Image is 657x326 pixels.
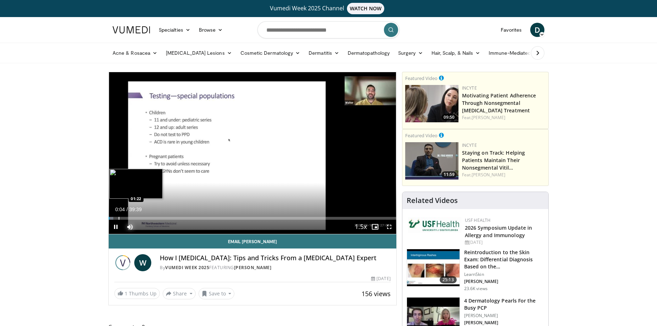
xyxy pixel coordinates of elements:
[408,217,461,233] img: 6ba8804a-8538-4002-95e7-a8f8012d4a11.png.150x105_q85_autocrop_double_scale_upscale_version-0.2.jpg
[464,320,544,326] p: [PERSON_NAME]
[114,288,160,299] a: 1 Thumbs Up
[427,46,484,60] a: Hair, Scalp, & Nails
[407,249,460,286] img: 022c50fb-a848-4cac-a9d8-ea0906b33a1b.150x105_q85_crop-smart_upscale.jpg
[113,26,150,33] img: VuMedi Logo
[109,234,396,248] a: Email [PERSON_NAME]
[354,220,368,234] button: Playback Rate
[464,272,544,277] p: LearnSkin
[441,171,457,178] span: 11:59
[368,220,382,234] button: Enable picture-in-picture mode
[462,85,477,91] a: Incyte
[195,23,227,37] a: Browse
[165,264,209,271] a: Vumedi Week 2025
[407,249,544,292] a: 25:13 Reintroduction to the Skin Exam: Differential Diagnosis Based on the… LearnSkin [PERSON_NAM...
[465,217,491,223] a: USF Health
[441,114,457,121] span: 09:50
[464,313,544,319] p: [PERSON_NAME]
[382,220,396,234] button: Fullscreen
[160,254,391,262] h4: How I [MEDICAL_DATA]: Tips and Tricks From a [MEDICAL_DATA] Expert
[236,46,304,60] a: Cosmetic Dermatology
[371,276,390,282] div: [DATE]
[154,23,195,37] a: Specialties
[160,264,391,271] div: By FEATURING
[530,23,544,37] a: D
[234,264,272,271] a: [PERSON_NAME]
[405,142,458,180] a: 11:59
[199,288,235,299] button: Save to
[472,172,505,178] a: [PERSON_NAME]
[440,276,457,283] span: 25:13
[472,114,505,121] a: [PERSON_NAME]
[405,75,438,81] small: Featured Video
[109,72,396,234] video-js: Video Player
[496,23,526,37] a: Favorites
[405,142,458,180] img: fe0751a3-754b-4fa7-bfe3-852521745b57.png.150x105_q85_crop-smart_upscale.jpg
[129,207,142,212] span: 39:39
[108,46,162,60] a: Acne & Rosacea
[464,279,544,284] p: [PERSON_NAME]
[257,21,400,38] input: Search topics, interventions
[464,297,544,311] h3: 4 Dermatology Pearls For the Busy PCP
[462,114,545,121] div: Feat.
[462,172,545,178] div: Feat.
[347,3,385,14] span: WATCH NOW
[394,46,427,60] a: Surgery
[126,207,128,212] span: /
[114,254,131,271] img: Vumedi Week 2025
[125,290,127,297] span: 1
[464,286,488,292] p: 23.6K views
[407,196,458,205] h4: Related Videos
[162,46,236,60] a: [MEDICAL_DATA] Lesions
[115,207,125,212] span: 0:04
[405,132,438,139] small: Featured Video
[462,149,525,171] a: Staying on Track: Helping Patients Maintain Their Nonsegmental Vitil…
[484,46,542,60] a: Immune-Mediated
[465,239,543,246] div: [DATE]
[109,220,123,234] button: Pause
[462,142,477,148] a: Incyte
[405,85,458,122] a: 09:50
[405,85,458,122] img: 39505ded-af48-40a4-bb84-dee7792dcfd5.png.150x105_q85_crop-smart_upscale.jpg
[123,220,137,234] button: Mute
[163,288,196,299] button: Share
[134,254,151,271] a: W
[109,169,163,199] img: image.jpeg
[109,217,396,220] div: Progress Bar
[362,289,391,298] span: 156 views
[304,46,343,60] a: Dermatitis
[343,46,394,60] a: Dermatopathology
[462,92,536,114] a: Motivating Patient Adherence Through Nonsegmental [MEDICAL_DATA] Treatment
[465,224,532,239] a: 2026 Symposium Update in Allergy and Immunology
[464,249,544,270] h3: Reintroduction to the Skin Exam: Differential Diagnosis Based on the…
[114,3,543,14] a: Vumedi Week 2025 ChannelWATCH NOW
